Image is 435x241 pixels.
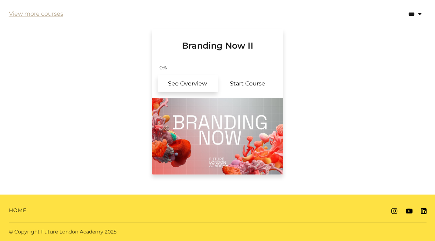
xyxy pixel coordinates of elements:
a: View more courses [9,10,63,18]
div: © Copyright Future London Academy 2025 [3,228,218,236]
a: Branding Now II [152,29,283,60]
a: Branding Now II: Resume Course [218,75,278,92]
span: 0% [155,64,172,72]
a: Home [9,207,26,214]
h3: Branding Now II [160,29,275,51]
a: Branding Now II: See Overview [158,75,218,92]
select: status [377,5,426,23]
